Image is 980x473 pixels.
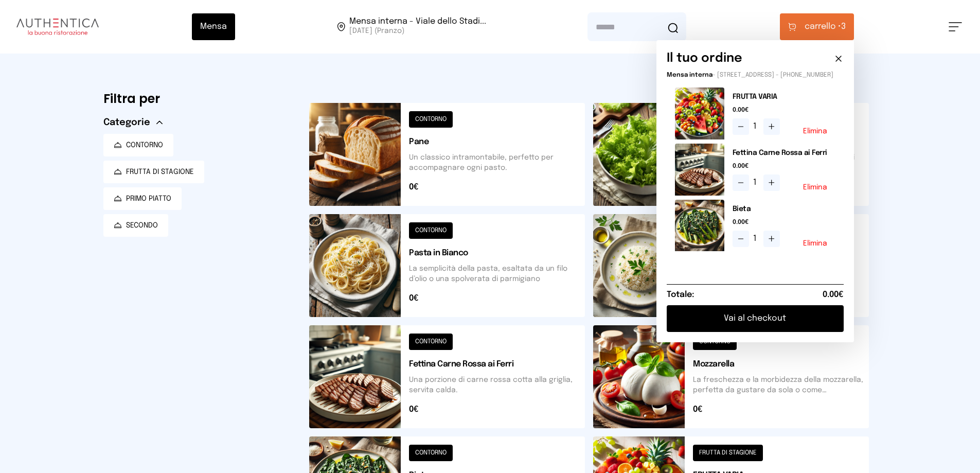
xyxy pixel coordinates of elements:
button: Elimina [803,128,827,135]
button: FRUTTA DI STAGIONE [103,161,204,183]
span: 0.00€ [733,162,835,170]
button: carrello •3 [780,13,854,40]
img: media [675,144,724,196]
button: Elimina [803,184,827,191]
span: 1 [753,233,759,245]
h2: Bieta [733,204,835,214]
span: 1 [753,120,759,133]
h6: Totale: [667,289,694,301]
span: FRUTTA DI STAGIONE [126,167,194,177]
button: PRIMO PIATTO [103,187,182,210]
p: - [STREET_ADDRESS] - [PHONE_NUMBER] [667,71,844,79]
img: logo.8f33a47.png [16,19,99,35]
h6: Filtra per [103,91,293,107]
h2: FRUTTA VARIA [733,92,835,102]
span: 0.00€ [733,218,835,226]
button: Mensa [192,13,235,40]
span: PRIMO PIATTO [126,194,171,204]
img: media [675,87,724,139]
span: 0.00€ [733,106,835,114]
button: Vai al checkout [667,305,844,332]
span: 0.00€ [823,289,844,301]
button: CONTORNO [103,134,173,156]
span: carrello • [805,21,841,33]
span: CONTORNO [126,140,163,150]
span: 1 [753,177,759,189]
span: SECONDO [126,220,158,231]
button: Elimina [803,240,827,247]
h6: Il tuo ordine [667,50,742,67]
h2: Fettina Carne Rossa ai Ferri [733,148,835,158]
span: Viale dello Stadio, 77, 05100 Terni TR, Italia [349,17,486,36]
span: Mensa interna [667,72,712,78]
span: 3 [805,21,846,33]
span: [DATE] (Pranzo) [349,26,486,36]
button: Categorie [103,115,163,130]
img: media [675,200,724,252]
span: Categorie [103,115,150,130]
button: SECONDO [103,214,168,237]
